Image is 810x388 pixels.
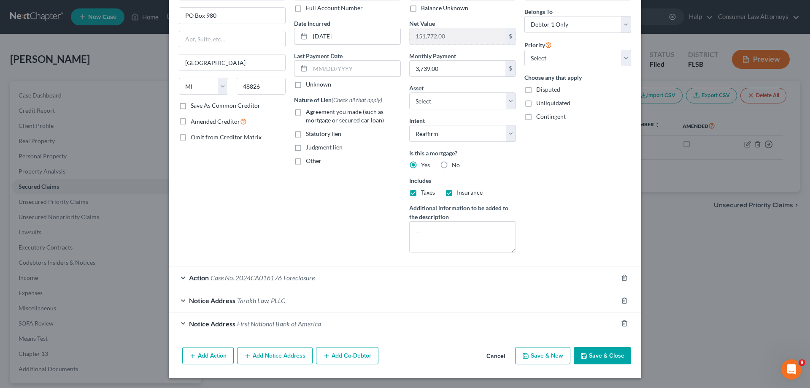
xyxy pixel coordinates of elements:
[306,130,341,137] span: Statutory lien
[409,84,424,92] span: Asset
[191,133,262,141] span: Omit from Creditor Matrix
[524,40,552,50] label: Priority
[409,52,456,60] label: Monthly Payment
[306,80,331,89] label: Unknown
[536,113,566,120] span: Contingent
[306,157,321,164] span: Other
[409,19,435,28] label: Net Value
[294,52,343,60] label: Last Payment Date
[306,4,363,12] label: Full Account Number
[781,359,802,380] iframe: Intercom live chat
[179,31,285,47] input: Apt, Suite, etc...
[452,161,460,168] span: No
[505,61,516,77] div: $
[306,144,343,151] span: Judgment lien
[310,28,400,44] input: MM/DD/YYYY
[179,54,285,71] input: Enter city...
[409,116,425,125] label: Intent
[211,274,282,282] span: Case No. 2024CA016176
[536,86,560,93] span: Disputed
[410,28,505,44] input: 0.00
[480,348,512,365] button: Cancel
[189,274,209,282] span: Action
[409,149,516,157] label: Is this a mortgage?
[306,108,384,124] span: Agreement you made (such as mortgage or secured car loan)
[421,189,435,196] span: Taxes
[189,320,235,328] span: Notice Address
[237,78,286,95] input: Enter zip...
[237,320,321,328] span: First National Bank of America
[409,203,516,221] label: Additional information to be added to the description
[409,176,516,185] label: Includes
[457,189,483,196] span: Insurance
[179,8,285,24] input: Enter address...
[505,28,516,44] div: $
[294,95,382,104] label: Nature of Lien
[191,101,260,110] label: Save As Common Creditor
[237,347,313,365] button: Add Notice Address
[332,96,382,103] span: (Check all that apply)
[524,73,631,82] label: Choose any that apply
[524,8,553,15] span: Belongs To
[421,4,468,12] label: Balance Unknown
[536,99,570,106] span: Unliquidated
[294,19,330,28] label: Date Incurred
[191,118,240,125] span: Amended Creditor
[310,61,400,77] input: MM/DD/YYYY
[237,296,285,304] span: Tarokh Law, PLLC
[283,274,315,282] span: Foreclosure
[421,161,430,168] span: Yes
[316,347,378,365] button: Add Co-Debtor
[182,347,234,365] button: Add Action
[189,296,235,304] span: Notice Address
[799,359,805,366] span: 9
[515,347,570,365] button: Save & New
[574,347,631,365] button: Save & Close
[410,61,505,77] input: 0.00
